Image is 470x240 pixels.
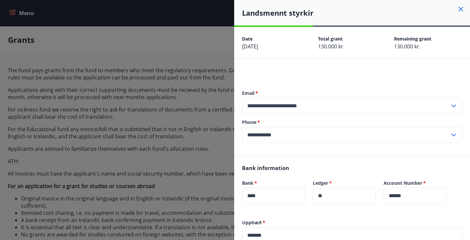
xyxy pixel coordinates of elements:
label: Bank [242,180,305,186]
h4: Landsmennt styrkir [242,8,470,18]
label: Email [242,90,462,96]
label: Ledger [313,180,376,186]
label: Account Number [384,180,446,186]
span: Bank information [242,164,289,172]
span: [DATE] [242,43,258,50]
label: Upphæð [242,219,462,226]
span: Remaining grant [394,36,431,42]
span: Date [242,36,253,42]
label: Phone [242,119,462,126]
span: 130.000 kr. [394,43,421,50]
span: Total grant [318,36,343,42]
span: 130.000 kr. [318,43,345,50]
